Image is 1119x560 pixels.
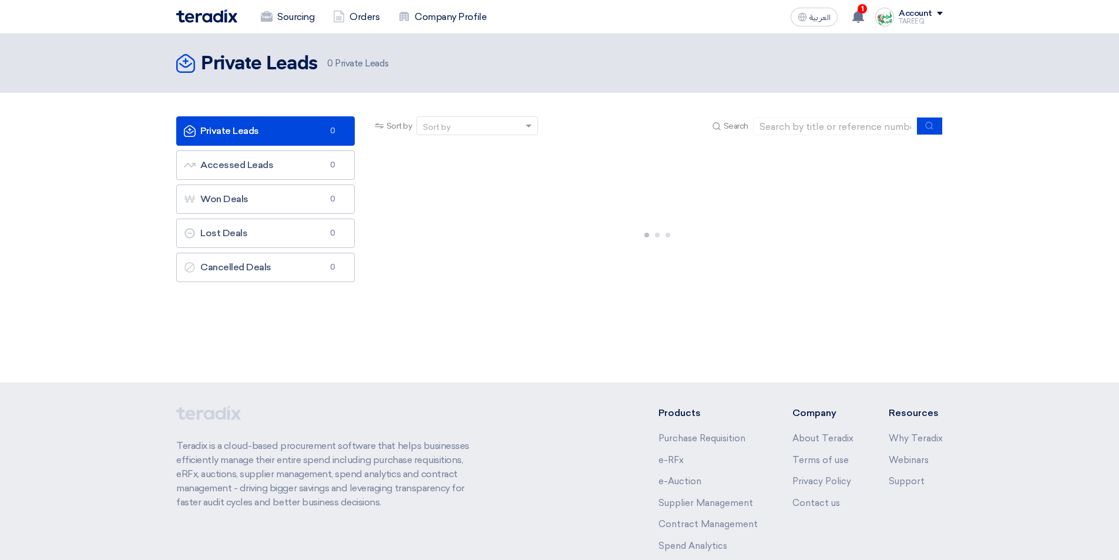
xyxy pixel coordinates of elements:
[176,116,355,146] a: Private Leads0
[658,476,701,487] a: e-Auction
[327,58,333,69] span: 0
[658,406,758,420] li: Products
[792,406,853,420] li: Company
[251,4,324,30] a: Sourcing
[176,439,483,509] p: Teradix is a cloud-based procurement software that helps businesses efficiently manage their enti...
[658,498,753,508] a: Supplier Management
[792,476,851,487] a: Privacy Policy
[176,219,355,248] a: Lost Deals0
[423,121,451,133] div: Sort by
[658,455,684,465] a: e-RFx
[792,498,840,508] a: Contact us
[724,120,748,132] span: Search
[889,433,943,444] a: Why Teradix
[176,253,355,282] a: Cancelled Deals0
[753,118,918,135] input: Search by title or reference number
[889,455,929,465] a: Webinars
[201,52,318,76] h2: Private Leads
[791,8,838,26] button: العربية
[326,125,340,137] span: 0
[899,9,932,19] div: Account
[324,4,389,30] a: Orders
[327,57,388,71] span: Private Leads
[809,14,831,22] span: العربية
[792,455,849,465] a: Terms of use
[899,18,943,25] div: TAREEQ
[858,4,867,14] span: 1
[176,150,355,180] a: Accessed Leads0
[176,9,237,23] img: Teradix logo
[658,433,745,444] a: Purchase Requisition
[326,227,340,239] span: 0
[389,4,496,30] a: Company Profile
[792,433,853,444] a: About Teradix
[889,476,925,487] a: Support
[326,193,340,205] span: 0
[326,261,340,273] span: 0
[658,519,758,529] a: Contract Management
[658,541,727,551] a: Spend Analytics
[875,8,894,26] img: Screenshot___1727703618088.png
[889,406,943,420] li: Resources
[387,120,412,132] span: Sort by
[176,185,355,214] a: Won Deals0
[326,159,340,171] span: 0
